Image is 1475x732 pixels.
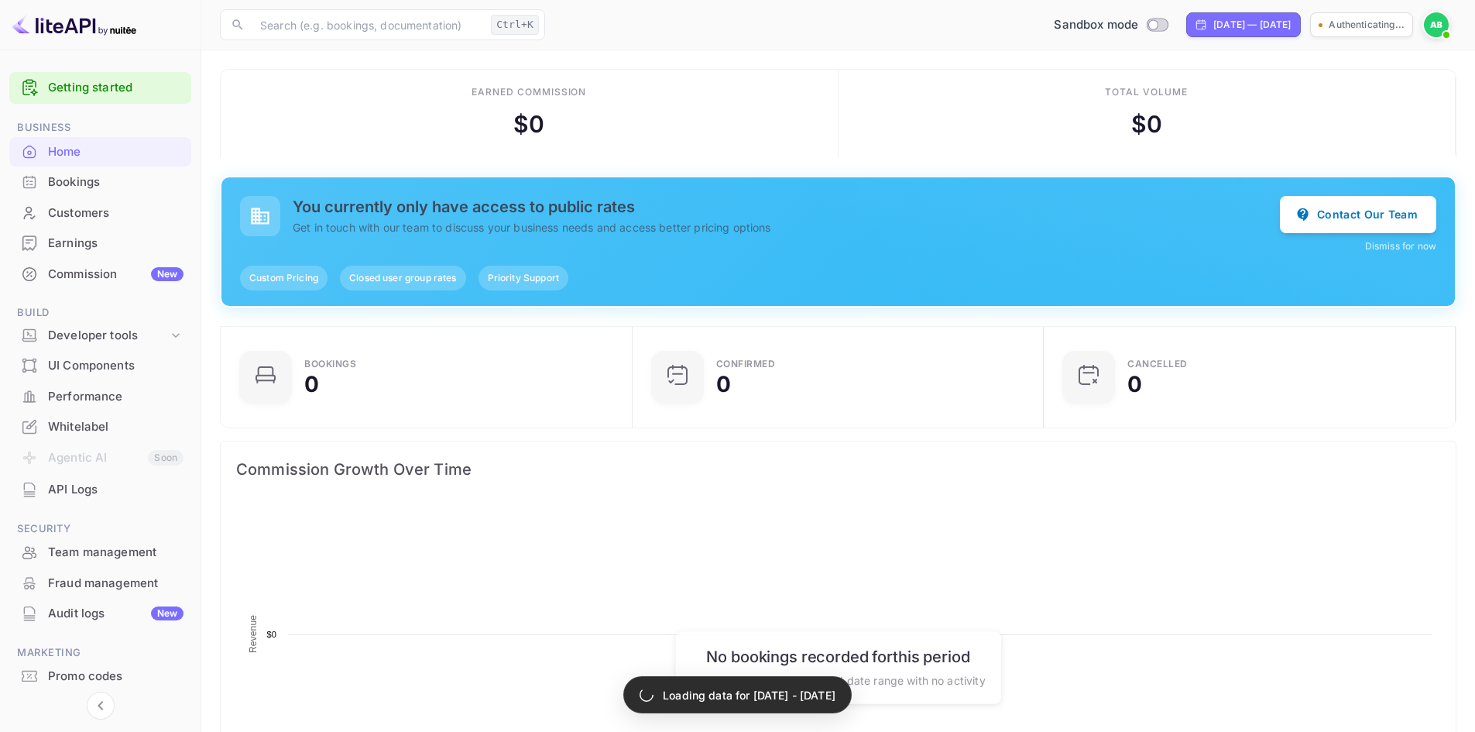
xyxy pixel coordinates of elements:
p: Authenticating... [1329,18,1405,32]
span: Priority Support [479,271,568,285]
div: CANCELLED [1127,359,1188,369]
h5: You currently only have access to public rates [293,198,1280,216]
span: Sandbox mode [1054,16,1138,34]
a: Audit logsNew [9,599,191,627]
div: Bookings [48,174,184,191]
button: Collapse navigation [87,692,115,720]
div: Confirmed [716,359,776,369]
a: CommissionNew [9,259,191,288]
div: Audit logsNew [9,599,191,629]
div: Fraud management [48,575,184,593]
div: Whitelabel [9,412,191,442]
input: Search (e.g. bookings, documentation) [251,9,485,40]
div: Whitelabel [48,418,184,436]
span: Business [9,119,191,136]
div: Earned commission [472,85,586,99]
div: Performance [48,388,184,406]
div: $ 0 [513,107,544,142]
div: Ctrl+K [491,15,539,35]
div: Team management [9,538,191,568]
text: $0 [266,630,276,639]
div: 0 [304,373,319,395]
div: 0 [716,373,731,395]
div: Total volume [1105,85,1188,99]
div: [DATE] — [DATE] [1213,18,1291,32]
a: Customers [9,198,191,227]
div: UI Components [48,357,184,375]
div: Bookings [9,167,191,198]
div: API Logs [9,475,191,505]
div: Performance [9,382,191,412]
p: The chart shows the selected date range with no activity [691,672,985,689]
div: Bookings [304,359,356,369]
div: Team management [48,544,184,562]
div: Switch to Production mode [1048,16,1174,34]
p: Get in touch with our team to discuss your business needs and access better pricing options [293,219,1280,235]
div: Earnings [48,235,184,253]
span: Commission Growth Over Time [236,457,1440,482]
a: Promo codes [9,662,191,690]
button: Dismiss for now [1365,239,1436,253]
div: Earnings [9,229,191,259]
span: Build [9,304,191,321]
a: Home [9,137,191,166]
div: Customers [9,198,191,229]
p: Loading data for [DATE] - [DATE] [663,687,835,703]
a: UI Components [9,351,191,380]
text: Revenue [248,615,259,653]
img: LiteAPI logo [12,12,136,37]
div: Developer tools [9,322,191,349]
div: 0 [1127,373,1142,395]
a: Fraud management [9,569,191,597]
div: Customers [48,204,184,222]
a: Bookings [9,167,191,196]
div: New [151,607,184,620]
div: Developer tools [48,327,168,345]
div: Promo codes [9,662,191,692]
a: Team management [9,538,191,566]
span: Security [9,521,191,538]
a: Getting started [48,79,184,97]
a: Whitelabel [9,412,191,441]
span: Closed user group rates [340,271,465,285]
div: UI Components [9,351,191,381]
div: API Logs [48,481,184,499]
span: Marketing [9,644,191,662]
img: Andrea Blomstrand [1424,12,1449,37]
button: Contact Our Team [1280,196,1436,233]
a: API Logs [9,475,191,503]
h6: No bookings recorded for this period [691,648,985,666]
a: Performance [9,382,191,411]
div: Promo codes [48,668,184,686]
div: New [151,267,184,281]
span: Custom Pricing [240,271,328,285]
div: Getting started [9,72,191,104]
div: CommissionNew [9,259,191,290]
div: Commission [48,266,184,284]
div: Fraud management [9,569,191,599]
div: Home [9,137,191,167]
div: Audit logs [48,605,184,623]
div: Home [48,143,184,161]
a: Earnings [9,229,191,257]
div: $ 0 [1131,107,1162,142]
